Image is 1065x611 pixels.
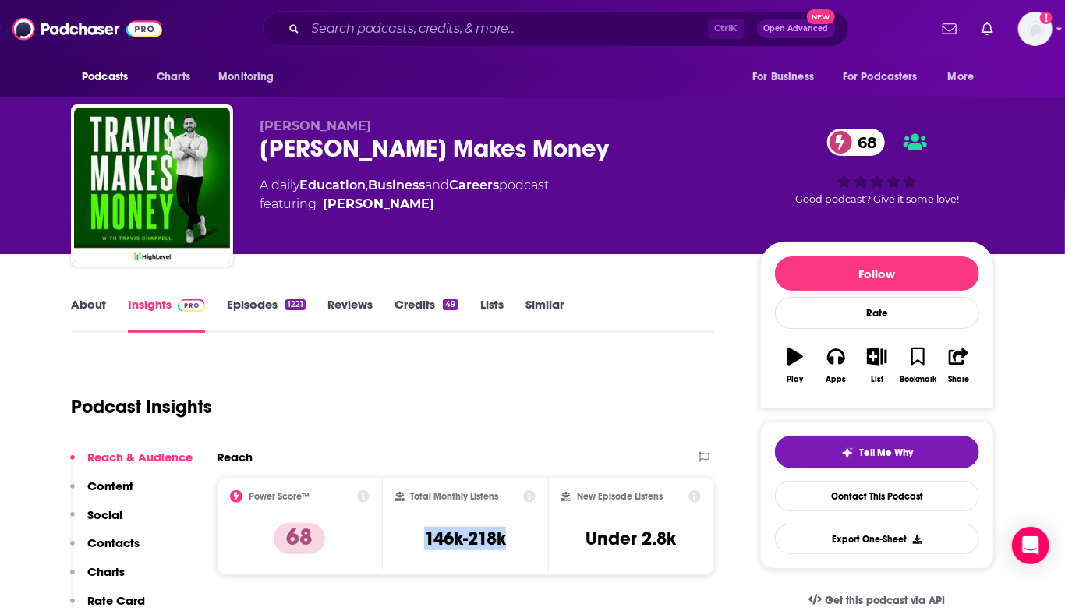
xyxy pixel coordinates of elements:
a: Credits49 [395,297,458,333]
span: For Podcasters [843,66,918,88]
span: 68 [843,129,886,156]
div: Bookmark [900,375,936,384]
p: Content [87,479,133,493]
a: Show notifications dropdown [936,16,963,42]
p: Social [87,507,122,522]
a: Contact This Podcast [775,481,979,511]
div: Open Intercom Messenger [1012,527,1049,564]
a: Reviews [327,297,373,333]
div: Play [787,375,804,384]
button: Bookmark [897,337,938,394]
h2: Reach [217,450,253,464]
h1: Podcast Insights [71,395,212,419]
span: Ctrl K [708,19,745,39]
input: Search podcasts, credits, & more... [306,16,708,41]
button: tell me why sparkleTell Me Why [775,436,979,468]
button: Content [70,479,133,507]
h3: 146k-218k [424,527,506,550]
button: Apps [816,337,856,394]
p: Reach & Audience [87,450,193,464]
div: Apps [826,375,847,384]
a: Episodes1221 [227,297,306,333]
button: Open AdvancedNew [757,19,836,38]
button: open menu [207,62,294,92]
span: More [948,66,975,88]
a: Similar [525,297,564,333]
a: Education [299,178,366,192]
div: List [871,375,883,384]
div: 68Good podcast? Give it some love! [760,118,994,215]
div: Search podcasts, credits, & more... [263,11,849,47]
a: Business [368,178,425,192]
img: tell me why sparkle [841,447,854,459]
span: and [425,178,449,192]
svg: Add a profile image [1040,12,1053,24]
span: featuring [260,195,549,214]
span: Podcasts [82,66,128,88]
img: Podchaser Pro [178,299,205,312]
button: open menu [937,62,994,92]
h2: Total Monthly Listens [411,491,499,502]
button: open menu [833,62,940,92]
div: Rate [775,297,979,329]
a: Show notifications dropdown [975,16,1000,42]
p: 68 [274,523,325,554]
p: Charts [87,564,125,579]
img: User Profile [1018,12,1053,46]
div: 1221 [285,299,306,310]
button: Charts [70,564,125,593]
button: List [857,337,897,394]
h2: New Episode Listens [577,491,663,502]
button: open menu [741,62,833,92]
div: [PERSON_NAME] [323,195,434,214]
img: Travis Makes Money [74,108,230,263]
span: For Business [752,66,814,88]
span: Get this podcast via API [825,594,946,607]
span: [PERSON_NAME] [260,118,371,133]
span: Good podcast? Give it some love! [795,193,959,205]
div: A daily podcast [260,176,549,214]
span: Logged in as megcassidy [1018,12,1053,46]
button: open menu [71,62,148,92]
h2: Power Score™ [249,491,310,502]
button: Play [775,337,816,394]
h3: Under 2.8k [586,527,677,550]
a: About [71,297,106,333]
button: Contacts [70,535,140,564]
span: Open Advanced [764,25,829,33]
span: New [807,9,835,24]
p: Rate Card [87,593,145,608]
button: Follow [775,256,979,291]
a: Careers [449,178,499,192]
p: Contacts [87,535,140,550]
a: Charts [147,62,200,92]
span: Charts [157,66,190,88]
a: InsightsPodchaser Pro [128,297,205,333]
span: Monitoring [218,66,274,88]
span: , [366,178,368,192]
button: Social [70,507,122,536]
a: Lists [480,297,504,333]
button: Export One-Sheet [775,524,979,554]
div: 49 [443,299,458,310]
span: Tell Me Why [860,447,914,459]
img: Podchaser - Follow, Share and Rate Podcasts [12,14,162,44]
button: Show profile menu [1018,12,1053,46]
div: Share [948,375,969,384]
a: 68 [827,129,886,156]
button: Reach & Audience [70,450,193,479]
button: Share [939,337,979,394]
